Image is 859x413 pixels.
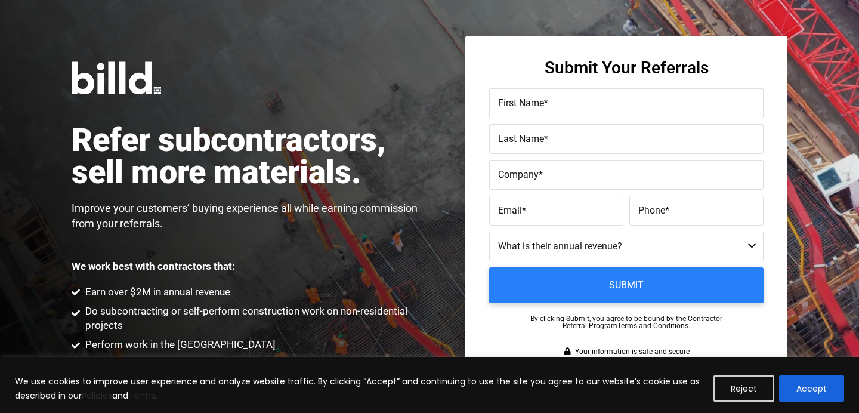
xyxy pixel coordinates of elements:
span: Perform work in the [GEOGRAPHIC_DATA] [82,338,276,352]
p: Improve your customers’ buying experience all while earning commission from your referrals. [72,201,429,232]
h1: Refer subcontractors, sell more materials. [72,124,429,189]
span: Last Name [498,133,544,144]
span: Do subcontracting or self-perform construction work on non-residential projects [82,304,430,333]
span: Your information is safe and secure [572,347,690,356]
span: Phone [638,205,665,216]
button: Accept [779,375,844,402]
a: Terms [128,390,155,402]
span: Company [498,169,539,180]
h3: Submit Your Referrals [545,60,709,76]
a: Policies [82,390,112,402]
button: Reject [713,375,774,402]
input: Submit [489,267,764,303]
p: We use cookies to improve user experience and analyze website traffic. By clicking “Accept” and c... [15,374,704,403]
span: Email [498,205,522,216]
a: Terms and Conditions [617,322,688,330]
span: Earn over $2M in annual revenue [82,285,230,300]
p: We work best with contractors that: [72,261,235,272]
p: By clicking Submit, you agree to be bound by the Contractor Referral Program . [530,315,722,329]
span: First Name [498,97,544,109]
